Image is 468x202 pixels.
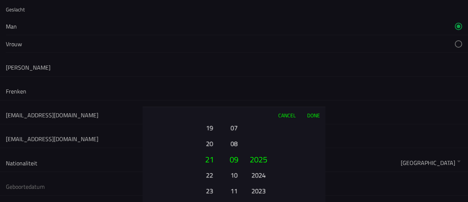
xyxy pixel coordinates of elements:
button: 20 [199,137,219,150]
button: 19 [199,121,219,134]
button: 22 [199,169,219,181]
button: 07 [229,121,239,134]
button: 2024 [248,169,268,181]
button: 2025 [246,151,271,167]
button: Done [301,107,325,123]
button: 2023 [248,184,268,197]
button: 23 [199,184,219,197]
button: 10 [229,169,239,181]
button: 11 [229,184,239,197]
button: 08 [229,137,239,150]
button: Cancel [272,107,301,123]
button: 21 [197,151,222,167]
button: 09 [228,151,240,167]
